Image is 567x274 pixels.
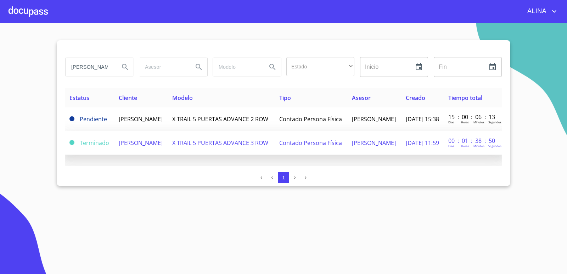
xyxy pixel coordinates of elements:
span: Terminado [69,140,74,145]
span: ALINA [522,6,550,17]
button: Search [190,58,207,76]
p: Horas [461,120,469,124]
p: Segundos [488,120,501,124]
span: [PERSON_NAME] [119,139,163,147]
input: search [213,57,261,77]
span: [DATE] 11:59 [406,139,439,147]
span: X TRAIL 5 PUERTAS ADVANCE 3 ROW [172,139,268,147]
span: Cliente [119,94,137,102]
input: search [139,57,187,77]
button: Search [117,58,134,76]
p: Segundos [488,144,501,148]
input: search [66,57,114,77]
span: Creado [406,94,425,102]
p: 15 : 00 : 06 : 13 [448,113,496,121]
span: Terminado [80,139,109,147]
span: [PERSON_NAME] [352,115,396,123]
span: Modelo [172,94,193,102]
span: Contado Persona Física [279,139,342,147]
p: Horas [461,144,469,148]
span: X TRAIL 5 PUERTAS ADVANCE 2 ROW [172,115,268,123]
span: Estatus [69,94,89,102]
span: Pendiente [80,115,107,123]
div: ​ [286,57,354,76]
button: 1 [278,172,289,183]
p: Dias [448,120,454,124]
span: [PERSON_NAME] [352,139,396,147]
span: Pendiente [69,116,74,121]
span: [DATE] 15:38 [406,115,439,123]
button: Search [264,58,281,76]
p: Minutos [473,120,484,124]
button: account of current user [522,6,558,17]
span: Tiempo total [448,94,482,102]
span: Contado Persona Física [279,115,342,123]
p: 00 : 01 : 38 : 50 [448,137,496,145]
p: Minutos [473,144,484,148]
span: Tipo [279,94,291,102]
span: 1 [282,175,285,180]
span: Asesor [352,94,371,102]
p: Dias [448,144,454,148]
span: [PERSON_NAME] [119,115,163,123]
